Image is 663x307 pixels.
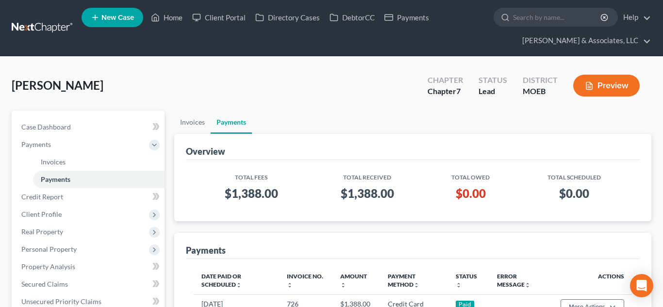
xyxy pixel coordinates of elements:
[523,75,558,86] div: District
[388,273,419,288] a: Payment Methodunfold_more
[187,9,250,26] a: Client Portal
[21,193,63,201] span: Credit Report
[21,280,68,288] span: Secured Claims
[287,282,293,288] i: unfold_more
[456,273,477,288] a: Statusunfold_more
[21,210,62,218] span: Client Profile
[517,32,651,49] a: [PERSON_NAME] & Associates, LLC
[573,75,640,97] button: Preview
[516,168,632,182] th: Total Scheduled
[479,75,507,86] div: Status
[456,282,462,288] i: unfold_more
[618,9,651,26] a: Help
[14,258,165,275] a: Property Analysis
[21,140,51,148] span: Payments
[553,267,632,295] th: Actions
[33,153,165,171] a: Invoices
[428,75,463,86] div: Chapter
[340,282,346,288] i: unfold_more
[309,168,425,182] th: Total Received
[524,186,624,201] h3: $0.00
[14,188,165,206] a: Credit Report
[146,9,187,26] a: Home
[201,186,302,201] h3: $1,388.00
[425,168,516,182] th: Total Owed
[287,273,323,288] a: Invoice No.unfold_more
[12,78,103,92] span: [PERSON_NAME]
[14,275,165,293] a: Secured Claims
[479,86,507,97] div: Lead
[101,14,134,21] span: New Case
[186,244,226,256] div: Payments
[21,262,75,271] span: Property Analysis
[21,245,77,253] span: Personal Property
[33,171,165,188] a: Payments
[433,186,508,201] h3: $0.00
[525,282,530,288] i: unfold_more
[317,186,417,201] h3: $1,388.00
[174,111,211,134] a: Invoices
[523,86,558,97] div: MOEB
[380,9,434,26] a: Payments
[497,273,530,288] a: Error Messageunfold_more
[21,123,71,131] span: Case Dashboard
[21,297,101,306] span: Unsecured Priority Claims
[41,175,70,183] span: Payments
[630,274,653,297] div: Open Intercom Messenger
[201,273,242,288] a: Date Paid or Scheduledunfold_more
[428,86,463,97] div: Chapter
[186,145,225,157] div: Overview
[14,118,165,136] a: Case Dashboard
[21,227,63,236] span: Real Property
[250,9,325,26] a: Directory Cases
[236,282,242,288] i: unfold_more
[325,9,380,26] a: DebtorCC
[513,8,602,26] input: Search by name...
[194,168,310,182] th: Total Fees
[340,273,367,288] a: Amountunfold_more
[456,86,461,96] span: 7
[211,111,252,134] a: Payments
[41,158,66,166] span: Invoices
[414,282,419,288] i: unfold_more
